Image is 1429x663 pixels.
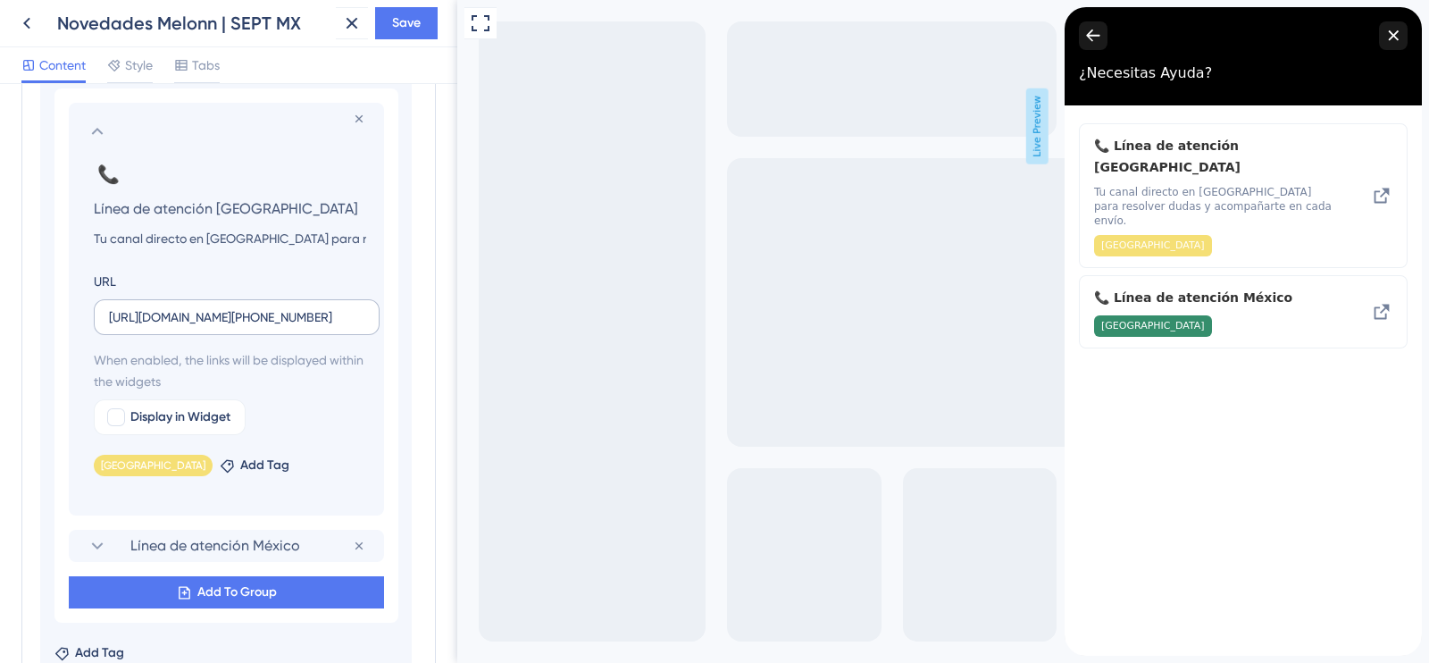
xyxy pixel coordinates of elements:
[569,88,591,164] span: Live Preview
[130,407,230,428] span: Display in Widget
[94,349,366,392] span: When enabled, the links will be displayed within the widgets
[392,13,421,34] span: Save
[101,458,205,473] span: [GEOGRAPHIC_DATA]
[69,576,384,608] button: Add To Group
[22,5,57,40] img: launcher-image-alternative-text
[37,231,140,246] span: [GEOGRAPHIC_DATA]
[29,280,239,301] span: 📞 Línea de atención México
[39,55,86,76] span: Content
[29,128,268,249] div: Línea de atención Colombia
[130,535,353,557] span: Línea de atención México
[69,530,384,562] div: Línea de atención México
[14,14,43,43] div: back to header
[29,178,268,221] span: Tu canal directo en [GEOGRAPHIC_DATA] para resolver dudas y acompañarte en cada envío.
[314,14,343,43] div: close resource center
[197,582,277,603] span: Add To Group
[375,7,438,39] button: Save
[125,55,153,76] span: Style
[94,271,116,292] div: URL
[79,228,380,249] input: Description
[37,312,140,326] span: [GEOGRAPHIC_DATA]
[29,280,268,330] div: Línea de atención México
[72,18,87,27] div: 3
[14,57,147,74] span: ¿Necesitas Ayuda?
[109,307,364,327] input: your.website.com/path
[192,55,220,76] span: Tabs
[94,160,122,189] button: 📞
[57,11,329,36] div: Novedades Melonn | SEPT MX
[79,196,380,221] input: Header
[29,128,239,171] span: 📞 Línea de atención [GEOGRAPHIC_DATA]
[240,455,289,476] span: Add Tag
[220,455,289,476] button: Add Tag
